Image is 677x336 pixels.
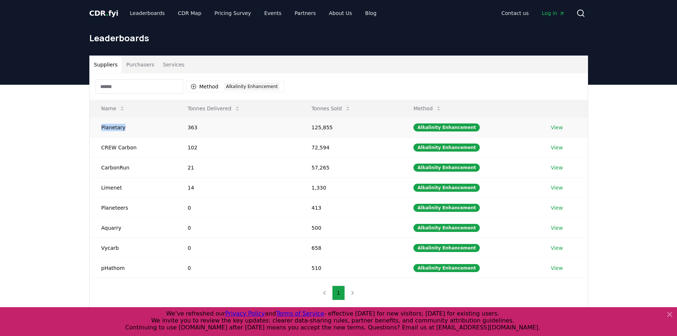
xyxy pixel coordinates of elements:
[289,7,322,20] a: Partners
[90,56,122,73] button: Suppliers
[536,7,570,20] a: Log in
[258,7,287,20] a: Events
[90,177,176,198] td: Limenet
[551,124,563,131] a: View
[300,258,402,278] td: 510
[300,157,402,177] td: 57,265
[209,7,257,20] a: Pricing Survey
[90,117,176,137] td: Planetary
[90,157,176,177] td: CarbonRun
[306,101,357,116] button: Tonnes Sold
[176,198,300,218] td: 0
[176,117,300,137] td: 363
[90,238,176,258] td: Vycarb
[89,9,118,18] span: CDR fyi
[182,101,246,116] button: Tonnes Delivered
[300,117,402,137] td: 125,855
[413,224,480,232] div: Alkalinity Enhancement
[551,184,563,191] a: View
[159,56,189,73] button: Services
[323,7,358,20] a: About Us
[124,7,382,20] nav: Main
[332,286,345,300] button: 1
[300,238,402,258] td: 658
[90,218,176,238] td: Aquarry
[551,264,563,272] a: View
[90,198,176,218] td: Planeteers
[176,238,300,258] td: 0
[186,81,285,92] button: MethodAlkalinity Enhancement
[172,7,207,20] a: CDR Map
[413,164,480,172] div: Alkalinity Enhancement
[224,83,280,91] div: Alkalinity Enhancement
[300,218,402,238] td: 500
[551,244,563,252] a: View
[96,101,131,116] button: Name
[106,9,108,18] span: .
[90,137,176,157] td: CREW Carbon
[408,101,447,116] button: Method
[413,184,480,192] div: Alkalinity Enhancement
[89,32,588,44] h1: Leaderboards
[495,7,534,20] a: Contact us
[551,164,563,171] a: View
[124,7,171,20] a: Leaderboards
[122,56,159,73] button: Purchasers
[551,204,563,211] a: View
[413,204,480,212] div: Alkalinity Enhancement
[413,123,480,131] div: Alkalinity Enhancement
[413,144,480,152] div: Alkalinity Enhancement
[542,9,564,17] span: Log in
[176,218,300,238] td: 0
[413,264,480,272] div: Alkalinity Enhancement
[176,258,300,278] td: 0
[551,224,563,232] a: View
[300,177,402,198] td: 1,330
[176,157,300,177] td: 21
[551,144,563,151] a: View
[89,8,118,18] a: CDR.fyi
[413,244,480,252] div: Alkalinity Enhancement
[359,7,382,20] a: Blog
[495,7,570,20] nav: Main
[90,258,176,278] td: pHathom
[300,137,402,157] td: 72,594
[300,198,402,218] td: 413
[176,177,300,198] td: 14
[176,137,300,157] td: 102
